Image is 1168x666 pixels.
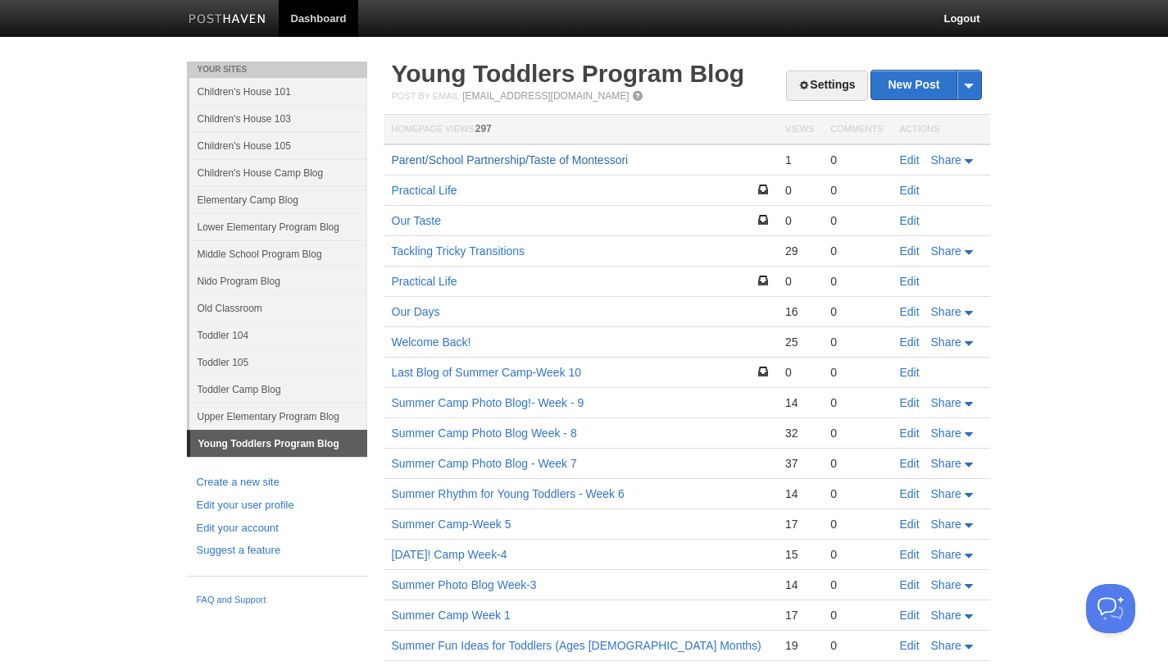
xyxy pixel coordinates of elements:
a: Summer Camp Photo Blog!- Week - 9 [392,396,584,409]
a: Practical Life [392,184,457,197]
a: Edit your account [197,520,357,537]
a: Edit your user profile [197,497,357,514]
a: Welcome Back! [392,335,471,349]
a: Middle School Program Blog [189,240,367,267]
a: Edit [900,305,920,318]
div: 0 [830,426,883,440]
a: Summer Camp Photo Blog Week - 8 [392,427,577,440]
span: Share [931,244,961,258]
div: 0 [830,153,883,167]
span: Share [931,578,961,591]
div: 0 [830,274,883,289]
a: Lower Elementary Program Blog [189,213,367,240]
div: 16 [785,304,814,319]
a: Last Blog of Summer Camp-Week 10 [392,366,582,379]
a: Toddler Camp Blog [189,376,367,403]
a: Edit [900,548,920,561]
div: 0 [785,213,814,228]
div: 0 [830,517,883,531]
a: Old Classroom [189,294,367,322]
a: Summer Camp Photo Blog - Week 7 [392,457,577,470]
div: 0 [830,304,883,319]
div: 0 [830,213,883,228]
div: 17 [785,517,814,531]
th: Actions [892,115,990,145]
a: Summer Photo Blog Week-3 [392,578,537,591]
a: Parent/School Partnership/Taste of Montessori [392,153,629,166]
div: 0 [830,638,883,653]
div: 1 [785,153,814,167]
a: Edit [900,457,920,470]
a: Our Taste [392,214,441,227]
div: 0 [830,547,883,562]
div: 14 [785,577,814,592]
div: 0 [830,335,883,349]
img: Posthaven-bar [189,14,266,26]
div: 0 [830,456,883,471]
div: 0 [830,365,883,380]
span: Post by Email [392,91,460,101]
span: Share [931,457,961,470]
a: Summer Camp-Week 5 [392,518,511,531]
a: Edit [900,518,920,531]
th: Views [777,115,822,145]
div: 0 [830,183,883,198]
div: 0 [830,244,883,258]
a: Young Toddlers Program Blog [392,60,745,87]
a: Summer Camp Week 1 [392,609,511,622]
a: Edit [900,578,920,591]
a: Edit [900,153,920,166]
a: Children's House Camp Blog [189,159,367,186]
a: Children's House 105 [189,132,367,159]
a: Settings [786,71,867,101]
a: Edit [900,427,920,440]
a: Edit [900,639,920,652]
th: Homepage Views [384,115,777,145]
a: Nido Program Blog [189,267,367,294]
div: 0 [785,274,814,289]
a: Suggest a feature [197,542,357,559]
a: New Post [871,71,980,99]
a: Toddler 105 [189,349,367,376]
a: Young Toddlers Program Blog [190,431,367,457]
div: 25 [785,335,814,349]
div: 19 [785,638,814,653]
a: FAQ and Support [197,593,357,608]
div: 14 [785,395,814,410]
span: Share [931,305,961,318]
div: 0 [830,395,883,410]
iframe: Help Scout Beacon - Open [1086,584,1135,633]
span: Share [931,609,961,622]
div: 0 [830,577,883,592]
a: Upper Elementary Program Blog [189,403,367,430]
a: Summer Rhythm for Young Toddlers - Week 6 [392,487,625,500]
a: Practical Life [392,275,457,288]
span: Share [931,487,961,500]
span: Share [931,548,961,561]
span: 297 [475,123,492,135]
span: Share [931,396,961,409]
a: [DATE]! Camp Week-4 [392,548,507,561]
a: Edit [900,244,920,258]
div: 0 [785,183,814,198]
div: 37 [785,456,814,471]
a: Our Days [392,305,440,318]
a: Edit [900,184,920,197]
a: Toddler 104 [189,322,367,349]
a: Summer Fun Ideas for Toddlers (Ages [DEMOGRAPHIC_DATA] Months) [392,639,761,652]
span: Share [931,335,961,349]
div: 29 [785,244,814,258]
a: Children's House 103 [189,105,367,132]
a: Elementary Camp Blog [189,186,367,213]
span: Share [931,639,961,652]
span: Share [931,427,961,440]
div: 0 [785,365,814,380]
a: Edit [900,366,920,379]
div: 17 [785,608,814,623]
span: Share [931,518,961,531]
a: Edit [900,335,920,349]
div: 32 [785,426,814,440]
a: [EMAIL_ADDRESS][DOMAIN_NAME] [462,90,629,102]
a: Create a new site [197,474,357,491]
a: Children's House 101 [189,78,367,105]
